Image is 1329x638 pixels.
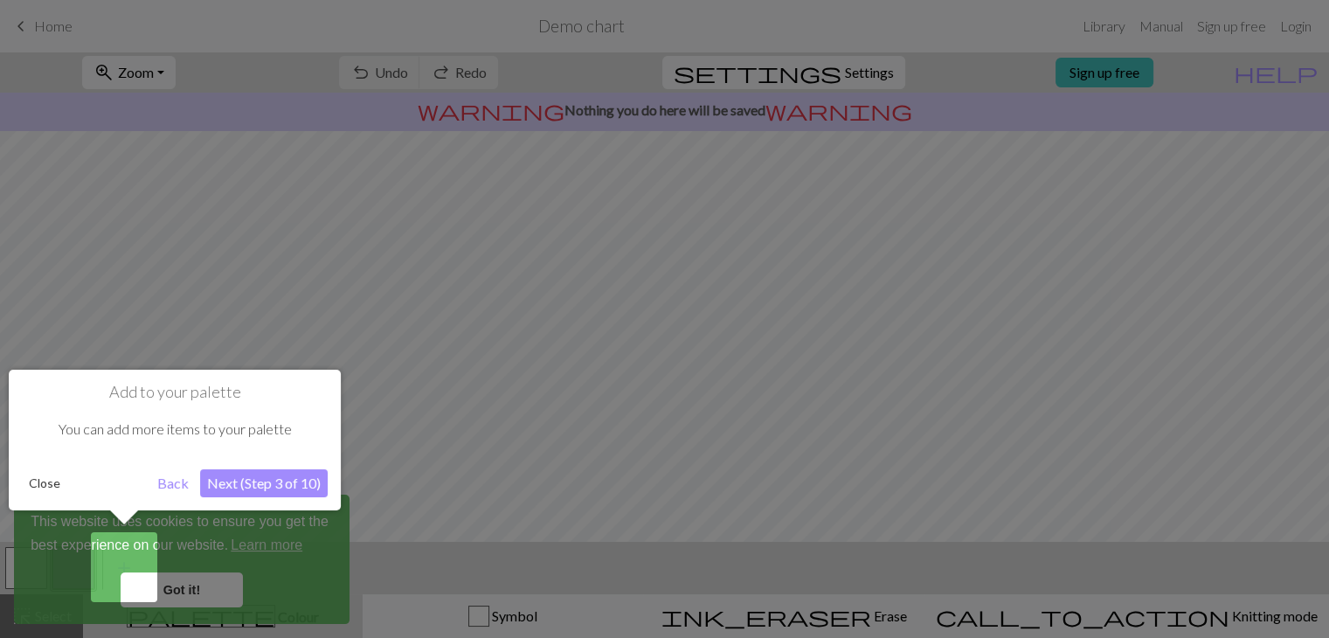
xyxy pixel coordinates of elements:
div: You can add more items to your palette [22,402,328,456]
button: Back [150,469,196,497]
div: Add to your palette [9,370,341,510]
h1: Add to your palette [22,383,328,402]
button: Next (Step 3 of 10) [200,469,328,497]
button: Close [22,470,67,496]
